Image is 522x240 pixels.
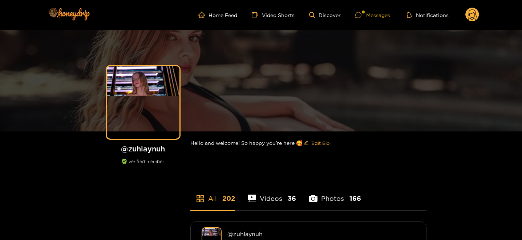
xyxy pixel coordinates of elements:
span: 36 [288,194,296,203]
li: Videos [248,178,296,210]
div: @ zuhlaynuh [227,231,415,237]
li: Photos [309,178,361,210]
span: 166 [349,194,361,203]
span: edit [304,141,308,146]
div: Hello and welcome! So happy you’re here 🥰 [190,131,426,155]
span: appstore [196,194,205,203]
a: Home Feed [198,12,237,18]
span: video-camera [252,12,262,18]
a: Discover [309,12,341,18]
button: editEdit Bio [302,137,331,149]
a: Video Shorts [252,12,295,18]
span: home [198,12,209,18]
li: All [190,178,235,210]
button: Notifications [405,11,451,19]
h1: @ zuhlaynuh [103,144,183,153]
div: verified member [103,159,183,172]
div: Messages [355,11,390,19]
span: Edit Bio [311,139,329,147]
span: 202 [222,194,235,203]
